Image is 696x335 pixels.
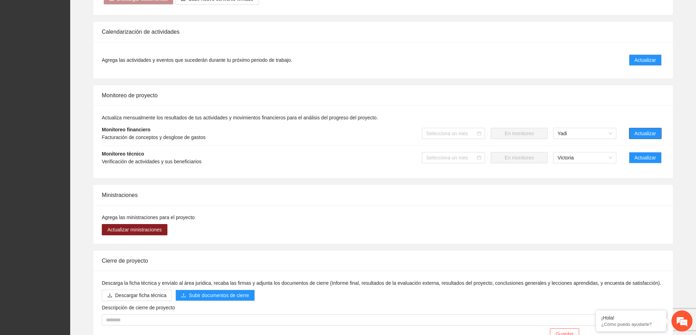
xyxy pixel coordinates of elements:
[102,127,150,132] strong: Monitoreo financiero
[175,293,254,298] span: uploadSubir documentos de cierre
[102,22,664,42] div: Calendarización de actividades
[115,291,166,299] span: Descargar ficha técnica
[4,192,134,216] textarea: Escriba su mensaje y pulse “Intro”
[102,56,292,64] span: Agrega las actividades y eventos que sucederán durante tu próximo periodo de trabajo.
[477,131,481,136] span: calendar
[635,154,656,162] span: Actualizar
[102,159,201,164] span: Verificación de actividades y sus beneficiarios
[629,152,662,163] button: Actualizar
[629,54,662,66] button: Actualizar
[102,251,664,271] div: Cierre de proyecto
[102,151,144,157] strong: Monitoreo técnico
[102,134,206,140] span: Facturación de conceptos y desglose de gastos
[102,314,664,326] textarea: Descripción de cierre de proyecto
[41,94,97,165] span: Estamos en línea.
[37,36,118,45] div: Chatee con nosotros ahora
[635,56,656,64] span: Actualizar
[102,304,175,311] label: Descripción de cierre de proyecto
[557,152,612,163] span: Victoria
[102,293,172,298] a: downloadDescargar ficha técnica
[601,315,661,321] div: ¡Hola!
[102,224,167,235] button: Actualizar ministraciones
[189,291,249,299] span: Subir documentos de cierre
[477,156,481,160] span: calendar
[181,293,186,298] span: upload
[102,215,195,220] span: Agrega las ministraciones para el proyecto
[175,290,254,301] button: uploadSubir documentos de cierre
[635,130,656,137] span: Actualizar
[102,85,664,105] div: Monitoreo de proyecto
[102,115,378,120] span: Actualiza mensualmente los resultados de tus actividades y movimientos financieros para el anális...
[601,322,661,327] p: ¿Cómo puedo ayudarte?
[557,128,612,139] span: Yadi
[102,280,661,286] span: Descarga la ficha técnica y envíalo al área juridica, recaba las firmas y adjunta los documentos ...
[107,293,112,298] span: download
[102,185,664,205] div: Ministraciones
[102,227,167,232] a: Actualizar ministraciones
[629,128,662,139] button: Actualizar
[107,226,162,234] span: Actualizar ministraciones
[115,4,132,20] div: Minimizar ventana de chat en vivo
[102,290,172,301] button: downloadDescargar ficha técnica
